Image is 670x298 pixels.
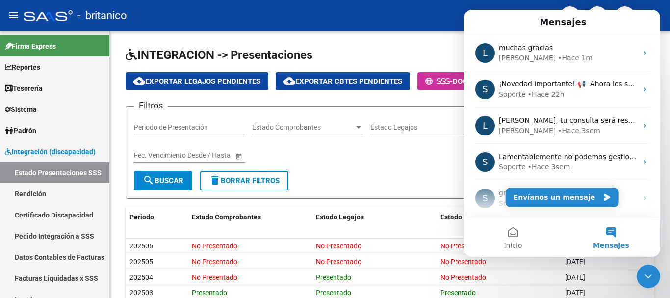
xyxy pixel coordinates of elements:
span: Exportar Legajos Pendientes [133,77,260,86]
div: • Hace 22h [64,80,101,90]
span: Inicio [40,232,58,239]
div: Profile image for Soporte [11,142,31,162]
span: Presentado [440,289,476,297]
span: - britanico [77,5,127,27]
div: Profile image for Soporte [11,179,31,198]
span: Estado Comprobantes [252,123,354,132]
span: Mensajes [129,232,165,239]
div: • Hace 3sem [64,152,106,163]
span: Sistema [5,104,37,115]
span: [DATE] [565,258,585,266]
datatable-header-cell: Estado Legajos [312,207,437,228]
button: Exportar Legajos Pendientes [126,72,268,90]
span: 202505 [129,258,153,266]
span: No Presentado [192,273,237,281]
button: -Doc. Apertura [417,72,517,90]
button: Exportar Cbtes Pendientes [276,72,410,90]
mat-icon: delete [209,174,221,186]
datatable-header-cell: Estado Rendición (IDAF) [437,207,561,228]
span: Exportar Cbtes Pendientes [283,77,402,86]
input: Start date [134,151,164,160]
span: [DATE] [565,289,585,297]
span: No Presentado [440,273,486,281]
span: Estado Comprobantes [192,213,261,221]
span: INTEGRACION -> Presentaciones [126,48,312,62]
div: Profile image for Ludmila [11,106,31,126]
div: Soporte [35,80,62,90]
button: Open calendar [233,151,244,161]
span: Estado Legajos [370,123,472,132]
input: End date [173,151,221,160]
span: No Presentado [192,258,237,266]
span: Presentado [192,289,227,297]
span: Presentado [316,289,351,297]
span: Padrón [5,125,36,136]
span: gracias! [35,179,62,187]
datatable-header-cell: Estado Comprobantes [188,207,312,228]
span: Periodo [129,213,154,221]
span: Estado Legajos [316,213,364,221]
mat-icon: cloud_download [283,75,295,87]
span: 202503 [129,289,153,297]
span: No Presentado [440,242,486,250]
span: [DATE] [565,273,585,281]
span: Integración (discapacidad) [5,146,96,157]
span: Firma Express [5,41,56,52]
div: • Hace 3sem [94,116,136,126]
span: No Presentado [192,242,237,250]
h3: Filtros [134,99,168,112]
span: [PERSON_NAME], tu consulta será resuelta por WhatsApp. Damos cerrada esta conversación. En caso q... [35,107,619,114]
div: Soporte [35,189,62,199]
mat-icon: menu [8,9,20,21]
mat-icon: search [143,174,155,186]
button: Borrar Filtros [200,171,288,190]
span: Estado Rendición (IDAF) [440,213,516,221]
button: Envíanos un mensaje [42,178,155,197]
span: - [425,77,453,86]
span: Buscar [143,176,183,185]
span: Borrar Filtros [209,176,280,185]
span: Reportes [5,62,40,73]
datatable-header-cell: Periodo [126,207,188,228]
div: Soporte [35,152,62,163]
button: Mensajes [98,208,196,247]
span: No Presentado [440,258,486,266]
span: 202504 [129,273,153,281]
div: [PERSON_NAME] [35,116,92,126]
span: Presentado [316,273,351,281]
mat-icon: cloud_download [133,75,145,87]
span: No Presentado [316,242,361,250]
span: Doc. Apertura [453,77,509,86]
button: Buscar [134,171,192,190]
iframe: Intercom live chat [637,265,660,288]
span: 202506 [129,242,153,250]
span: No Presentado [316,258,361,266]
span: Tesorería [5,83,43,94]
span: Lamentablemente no podemos gestionar nosotros la realización del idaf, la presentacion del mismo ... [35,143,610,151]
iframe: Intercom live chat [464,10,660,257]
